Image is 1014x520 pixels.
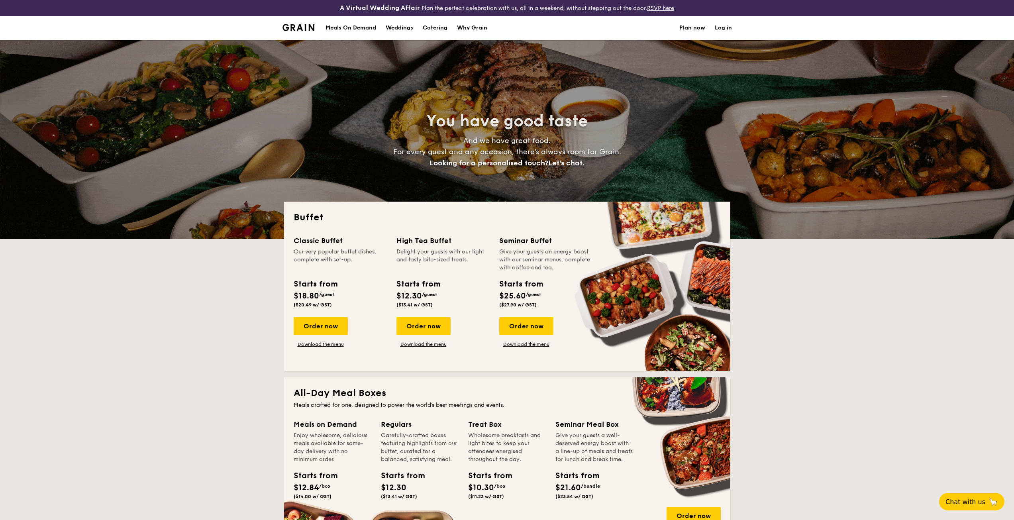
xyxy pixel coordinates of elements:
[468,419,546,430] div: Treat Box
[396,278,440,290] div: Starts from
[396,302,433,308] span: ($13.41 w/ GST)
[499,341,553,347] a: Download the menu
[381,16,418,40] a: Weddings
[945,498,985,506] span: Chat with us
[326,16,376,40] div: Meals On Demand
[294,278,337,290] div: Starts from
[319,483,331,489] span: /box
[294,432,371,463] div: Enjoy wholesome, delicious meals available for same-day delivery with no minimum order.
[457,16,487,40] div: Why Grain
[282,24,315,31] a: Logotype
[548,159,584,167] span: Let's chat.
[294,248,387,272] div: Our very popular buffet dishes, complete with set-up.
[294,401,721,409] div: Meals crafted for one, designed to power the world's best meetings and events.
[393,136,621,167] span: And we have great food. For every guest and any occasion, there’s always room for Grain.
[294,235,387,246] div: Classic Buffet
[294,302,332,308] span: ($20.49 w/ GST)
[526,292,541,297] span: /guest
[381,419,459,430] div: Regulars
[396,235,490,246] div: High Tea Buffet
[386,16,413,40] div: Weddings
[468,494,504,499] span: ($11.23 w/ GST)
[499,248,592,272] div: Give your guests an energy boost with our seminar menus, complete with coffee and tea.
[555,419,633,430] div: Seminar Meal Box
[555,494,593,499] span: ($23.54 w/ GST)
[381,494,417,499] span: ($13.41 w/ GST)
[282,24,315,31] img: Grain
[396,317,451,335] div: Order now
[294,341,348,347] a: Download the menu
[396,291,422,301] span: $12.30
[422,292,437,297] span: /guest
[294,291,319,301] span: $18.80
[555,432,633,463] div: Give your guests a well-deserved energy boost with a line-up of meals and treats for lunch and br...
[499,302,537,308] span: ($27.90 w/ GST)
[555,483,581,493] span: $21.60
[494,483,506,489] span: /box
[294,494,331,499] span: ($14.00 w/ GST)
[396,248,490,272] div: Delight your guests with our light and tasty bite-sized treats.
[426,112,588,131] span: You have good taste
[468,483,494,493] span: $10.30
[418,16,452,40] a: Catering
[294,317,348,335] div: Order now
[499,291,526,301] span: $25.60
[647,5,674,12] a: RSVP here
[555,470,591,482] div: Starts from
[319,292,334,297] span: /guest
[989,497,998,506] span: 🦙
[294,470,330,482] div: Starts from
[499,317,553,335] div: Order now
[939,493,1004,510] button: Chat with us🦙
[452,16,492,40] a: Why Grain
[581,483,600,489] span: /bundle
[381,432,459,463] div: Carefully-crafted boxes featuring highlights from our buffet, curated for a balanced, satisfying ...
[321,16,381,40] a: Meals On Demand
[340,3,420,13] h4: A Virtual Wedding Affair
[381,470,417,482] div: Starts from
[468,432,546,463] div: Wholesome breakfasts and light bites to keep your attendees energised throughout the day.
[396,341,451,347] a: Download the menu
[294,419,371,430] div: Meals on Demand
[499,235,592,246] div: Seminar Buffet
[430,159,548,167] span: Looking for a personalised touch?
[499,278,543,290] div: Starts from
[381,483,406,493] span: $12.30
[679,16,705,40] a: Plan now
[278,3,737,13] div: Plan the perfect celebration with us, all in a weekend, without stepping out the door.
[294,483,319,493] span: $12.84
[294,387,721,400] h2: All-Day Meal Boxes
[468,470,504,482] div: Starts from
[423,16,447,40] h1: Catering
[294,211,721,224] h2: Buffet
[715,16,732,40] a: Log in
